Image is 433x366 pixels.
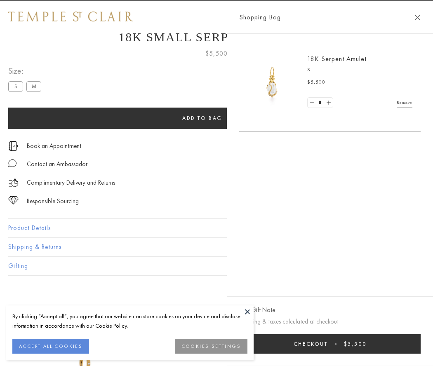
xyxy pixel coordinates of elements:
div: Contact an Ambassador [27,159,87,169]
p: Complimentary Delivery and Returns [27,178,115,188]
span: Checkout [294,340,328,347]
h3: You May Also Like [21,305,412,318]
button: Close Shopping Bag [414,14,421,21]
button: Gifting [8,257,425,275]
h1: 18K Small Serpent Amulet [8,30,425,44]
button: COOKIES SETTINGS [175,339,247,354]
span: Add to bag [182,115,223,122]
button: Checkout $5,500 [239,334,421,354]
button: Shipping & Returns [8,238,425,256]
a: Remove [397,98,412,107]
img: icon_appointment.svg [8,141,18,151]
div: Responsible Sourcing [27,196,79,206]
img: icon_sourcing.svg [8,196,19,204]
a: 18K Serpent Amulet [307,54,367,63]
img: P51836-E11SERPPV [247,58,297,107]
a: Set quantity to 2 [324,98,332,108]
img: Temple St. Clair [8,12,133,21]
span: $5,500 [205,48,228,59]
label: S [8,81,23,91]
p: Shipping & taxes calculated at checkout [239,317,421,327]
span: $5,500 [344,340,367,347]
button: Product Details [8,219,425,237]
label: M [26,81,41,91]
button: ACCEPT ALL COOKIES [12,339,89,354]
img: MessageIcon-01_2.svg [8,159,16,167]
span: Shopping Bag [239,12,281,23]
a: Book an Appointment [27,141,81,150]
span: $5,500 [307,78,325,87]
a: Set quantity to 0 [308,98,316,108]
p: S [307,66,412,74]
button: Add Gift Note [239,305,275,315]
button: Add to bag [8,108,397,129]
img: icon_delivery.svg [8,178,19,188]
div: By clicking “Accept all”, you agree that our website can store cookies on your device and disclos... [12,312,247,331]
span: Size: [8,64,45,78]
